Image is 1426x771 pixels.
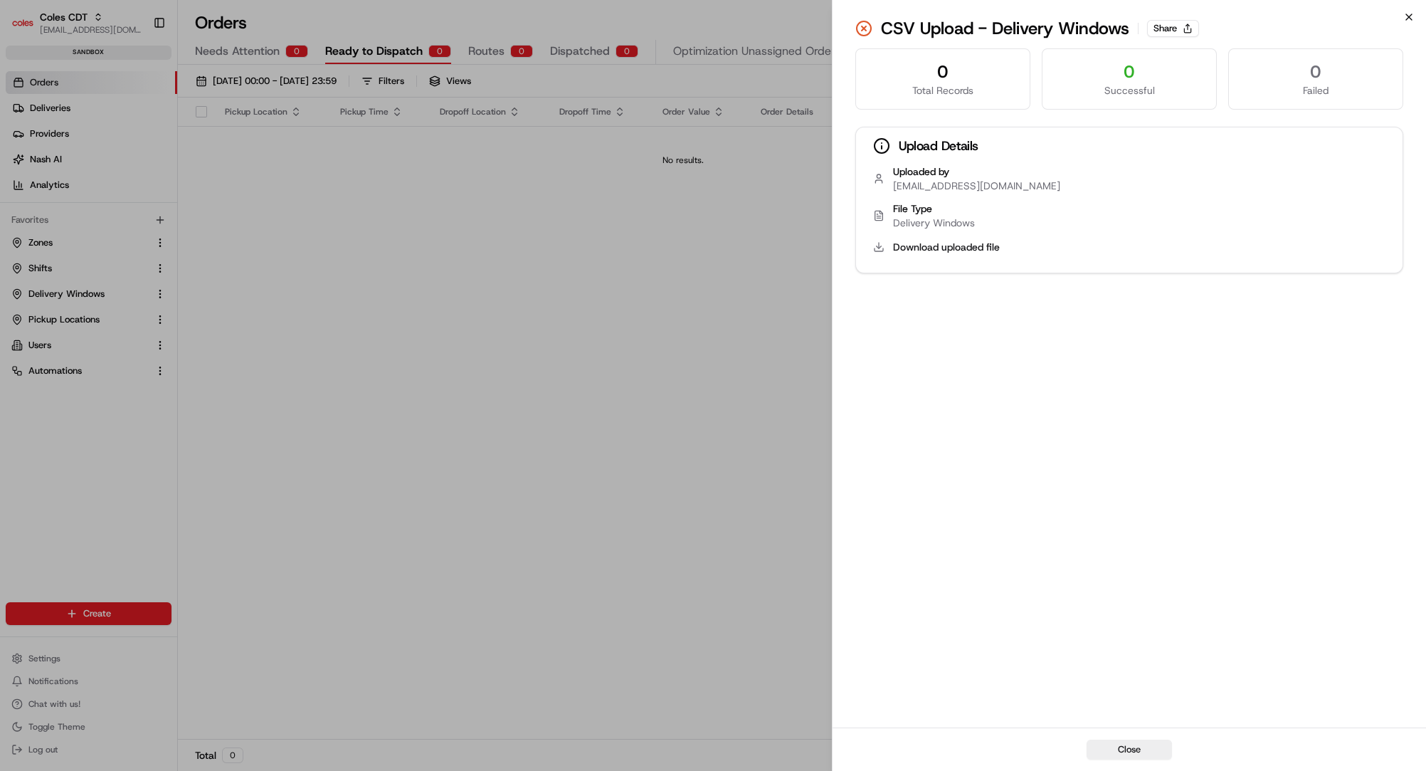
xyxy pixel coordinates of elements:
span: Knowledge Base [28,206,109,221]
div: 0 [1054,61,1205,83]
img: 1736555255976-a54dd68f-1ca7-489b-9aae-adbdc363a1c4 [14,136,40,162]
button: Start new chat [242,140,259,157]
div: Successful [1054,83,1205,98]
div: 0 [1240,61,1391,83]
div: Start new chat [48,136,233,150]
span: Pylon [142,241,172,252]
div: Delivery Windows [893,216,1385,230]
a: 💻API Documentation [115,201,234,226]
div: Failed [1240,83,1391,98]
div: 💻 [120,208,132,219]
div: We're available if you need us! [48,150,180,162]
div: File Type [893,201,1385,216]
button: Share [1147,20,1199,37]
div: Total Records [867,83,1018,98]
div: 0 [867,61,1018,83]
div: Upload Details [856,127,1403,164]
p: Welcome 👋 [14,57,259,80]
div: CSV Upload - Delivery Windows [855,17,1403,40]
a: Powered byPylon [100,241,172,252]
div: Uploaded by [893,164,1060,179]
img: Nash [14,14,43,43]
div: [EMAIL_ADDRESS][DOMAIN_NAME] [893,179,1060,193]
button: Download uploaded file [893,240,1000,254]
input: Clear [37,92,235,107]
button: Close [1087,740,1172,760]
span: API Documentation [134,206,228,221]
a: 📗Knowledge Base [9,201,115,226]
div: 📗 [14,208,26,219]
